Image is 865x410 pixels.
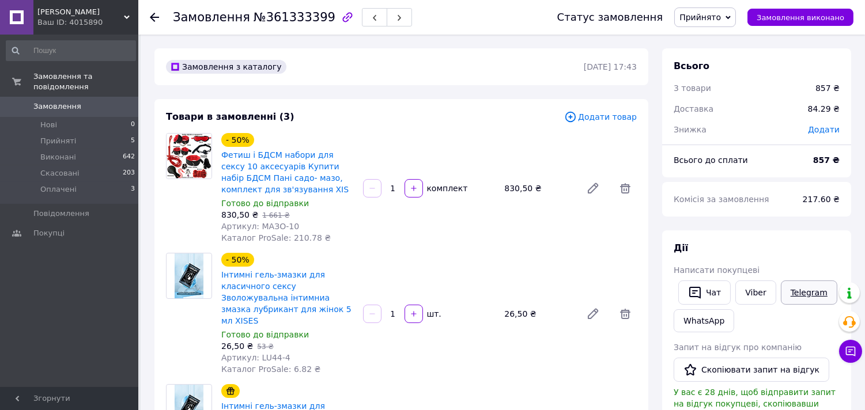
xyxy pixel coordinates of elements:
span: Додати [808,125,840,134]
span: Комісія за замовлення [674,195,769,204]
a: Редагувати [581,177,605,200]
span: 203 [123,168,135,179]
a: Telegram [781,280,837,305]
time: [DATE] 17:43 [584,62,637,71]
a: Фетиш і БДСМ набори для сексу 10 аксесуарів Купити набір БДСМ Пані садо- мазо, комплект для зв'яз... [221,150,349,194]
div: шт. [424,308,443,320]
span: Скасовані [40,168,80,179]
span: 5 [131,136,135,146]
a: Viber [735,280,776,305]
button: Скопіювати запит на відгук [674,358,829,382]
span: Повідомлення [33,208,89,219]
span: Товари в замовленні (3) [166,111,294,122]
div: 857 ₴ [815,82,840,94]
div: 830,50 ₴ [500,180,577,196]
span: Виконані [40,152,76,162]
span: Покупці [33,228,65,238]
span: Артикул: МАЗО-10 [221,222,299,231]
span: Видалити [614,302,637,325]
span: Замовлення та повідомлення [33,71,138,92]
input: Пошук [6,40,136,61]
a: WhatsApp [674,309,734,332]
a: Інтимні гель-змазки для класичного сексу Зволожувальна інтимниа змазка лубрикант для жінок 5 мл X... [221,270,352,325]
span: Готово до відправки [221,330,309,339]
div: 26,50 ₴ [500,306,577,322]
span: 642 [123,152,135,162]
span: Прийняті [40,136,76,146]
button: Чат з покупцем [839,340,862,363]
div: 84.29 ₴ [801,96,847,122]
span: 3 [131,184,135,195]
span: Додати товар [564,111,637,123]
span: 3 товари [674,83,711,93]
span: Каталог ProSale: 210.78 ₴ [221,233,331,242]
b: 857 ₴ [813,155,840,165]
span: Артикул: LU44-4 [221,353,290,362]
a: Редагувати [581,302,605,325]
span: Написати покупцеві [674,265,760,275]
span: Каталог ProSale: 6.82 ₴ [221,365,320,374]
span: 830,50 ₴ [221,210,258,219]
span: Всього до сплати [674,155,748,165]
span: Прийнято [679,13,721,22]
div: Ваш ID: 4015890 [37,17,138,28]
button: Замовлення виконано [747,9,853,26]
span: Доставка [674,104,713,113]
span: Готово до відправки [221,199,309,208]
span: Видалити [614,177,637,200]
span: Дії [674,242,688,253]
span: SiSi MooN [37,7,124,17]
div: Статус замовлення [557,12,663,23]
span: Замовлення [173,10,250,24]
span: 53 ₴ [257,343,273,351]
span: Нові [40,120,57,130]
span: Замовлення [33,101,81,112]
span: Всього [674,60,709,71]
span: Запит на відгук про компанію [674,343,802,352]
div: комплект [424,183,469,194]
span: Знижка [674,125,707,134]
img: Фетиш і БДСМ набори для сексу 10 аксесуарів Купити набір БДСМ Пані садо- мазо, комплект для зв'яз... [167,134,211,179]
span: 0 [131,120,135,130]
span: 217.60 ₴ [803,195,840,204]
span: №361333399 [254,10,335,24]
img: Інтимні гель-змазки для класичного сексу Зволожувальна інтимниа змазка лубрикант для жінок 5 мл X... [175,253,203,298]
span: Оплачені [40,184,77,195]
span: Замовлення виконано [757,13,844,22]
div: Замовлення з каталогу [166,60,286,74]
div: Повернутися назад [150,12,159,23]
div: - 50% [221,253,254,267]
span: 26,50 ₴ [221,341,253,351]
div: - 50% [221,133,254,147]
span: 1 661 ₴ [262,211,289,219]
button: Чат [678,280,731,305]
